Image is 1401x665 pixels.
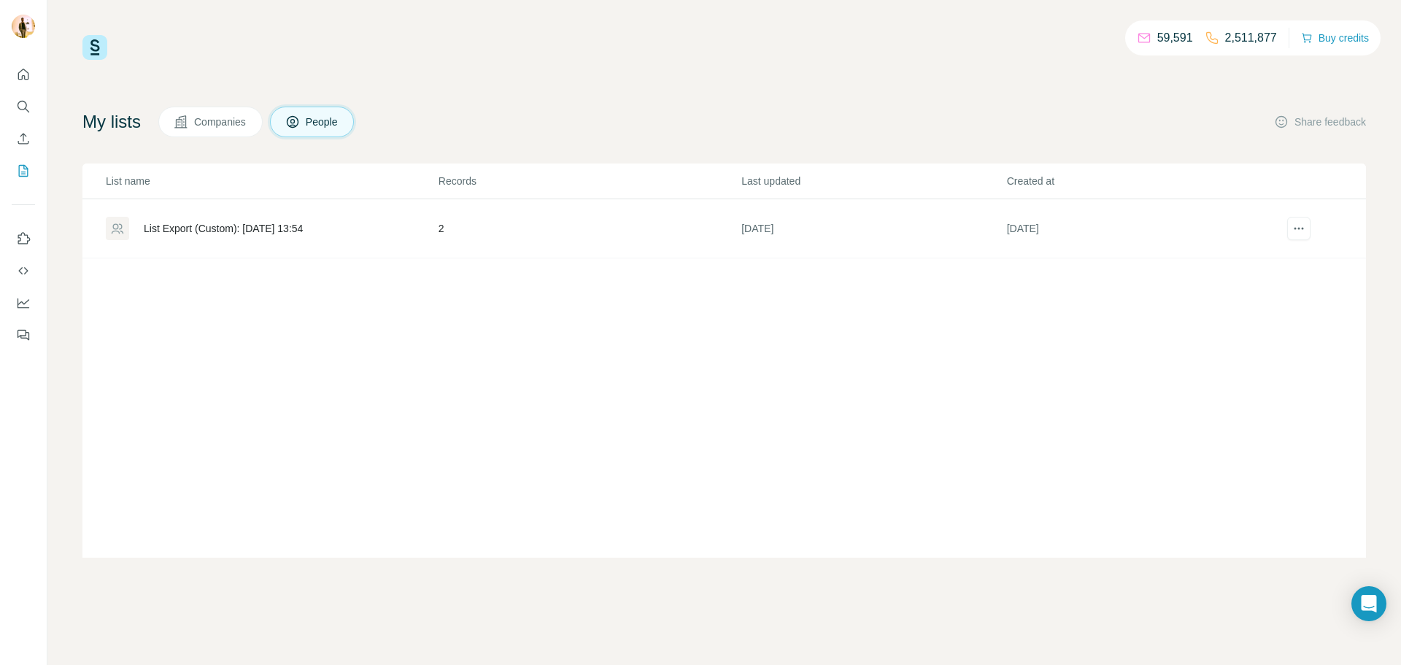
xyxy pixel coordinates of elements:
[1287,217,1311,240] button: actions
[1157,29,1193,47] p: 59,591
[12,322,35,348] button: Feedback
[438,199,741,258] td: 2
[439,174,740,188] p: Records
[12,61,35,88] button: Quick start
[741,174,1005,188] p: Last updated
[741,199,1006,258] td: [DATE]
[12,158,35,184] button: My lists
[1301,28,1369,48] button: Buy credits
[144,221,303,236] div: List Export (Custom): [DATE] 13:54
[12,126,35,152] button: Enrich CSV
[1006,199,1271,258] td: [DATE]
[106,174,437,188] p: List name
[82,35,107,60] img: Surfe Logo
[306,115,339,129] span: People
[12,93,35,120] button: Search
[1351,586,1386,621] div: Open Intercom Messenger
[12,15,35,38] img: Avatar
[12,258,35,284] button: Use Surfe API
[1274,115,1366,129] button: Share feedback
[82,110,141,134] h4: My lists
[1007,174,1270,188] p: Created at
[12,226,35,252] button: Use Surfe on LinkedIn
[194,115,247,129] span: Companies
[1225,29,1277,47] p: 2,511,877
[12,290,35,316] button: Dashboard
